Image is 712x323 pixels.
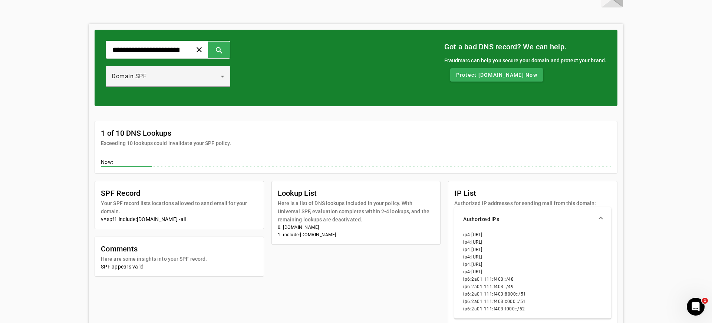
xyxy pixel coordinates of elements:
li: ip6:2a01:111:f403:8000::/51 [463,290,602,298]
span: Domain SPF [112,73,146,80]
span: 1 [702,298,708,304]
mat-card-title: 1 of 10 DNS Lookups [101,127,231,139]
li: ip4:[URL] [463,253,602,261]
iframe: Intercom live chat [687,298,705,316]
mat-card-subtitle: Authorized IP addresses for sending mail from this domain: [454,199,596,207]
mat-card-title: Lookup List [278,187,435,199]
div: Fraudmarc can help you secure your domain and protect your brand. [444,56,607,65]
li: ip4:[URL] [463,261,602,268]
li: ip4:[URL] [463,238,602,246]
span: Protect [DOMAIN_NAME] Now [456,71,537,79]
mat-card-subtitle: Your SPF record lists locations allowed to send email for your domain. [101,199,258,215]
li: ip4:[URL] [463,268,602,276]
li: ip6:2a01:111:f400::/48 [463,276,602,283]
mat-card-title: Got a bad DNS record? We can help. [444,41,607,53]
mat-card-title: SPF Record [101,187,258,199]
li: 1: include:[DOMAIN_NAME] [278,231,435,238]
li: 0: [DOMAIN_NAME] [278,224,435,231]
li: ip6:2a01:111:f403:f000::/52 [463,305,602,313]
mat-card-subtitle: Here are some insights into your SPF record. [101,255,207,263]
div: v=spf1 include:[DOMAIN_NAME] -all [101,215,258,223]
li: ip4:[URL] [463,231,602,238]
mat-panel-title: Authorized IPs [463,215,593,223]
div: Authorized IPs [454,231,611,319]
mat-card-subtitle: Here is a list of DNS lookups included in your policy. With Universal SPF, evaluation completes w... [278,199,435,224]
mat-card-subtitle: Exceeding 10 lookups could invalidate your SPF policy. [101,139,231,147]
li: ip4:[URL] [463,246,602,253]
li: ip6:2a01:111:f403:c000::/51 [463,298,602,305]
button: Protect [DOMAIN_NAME] Now [450,68,543,82]
li: ip6:2a01:111:f403::/49 [463,283,602,290]
div: Now: [101,158,611,167]
mat-card-title: Comments [101,243,207,255]
mat-card-title: IP List [454,187,596,199]
div: SPF appears valid [101,263,258,270]
mat-expansion-panel-header: Authorized IPs [454,207,611,231]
